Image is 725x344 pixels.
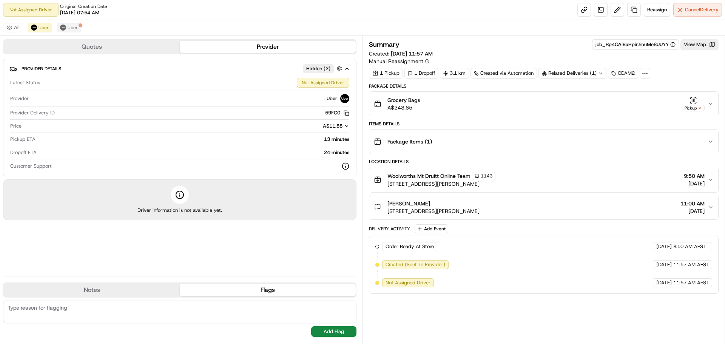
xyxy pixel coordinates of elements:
[40,149,349,156] div: 24 minutes
[595,41,676,48] button: job_Rp4QAiBaHpirJmuMe8UUYY
[647,6,667,13] span: Reassign
[28,23,52,32] button: Uber
[656,261,672,268] span: [DATE]
[440,68,469,79] div: 3.1 km
[656,243,672,250] span: [DATE]
[369,167,718,192] button: Woolworths Mt Druitt Online Team1143[STREET_ADDRESS][PERSON_NAME]9:50 AM[DATE]
[386,243,434,250] span: Order Ready At Store
[9,62,350,75] button: Provider DetailsHidden (2)
[387,96,420,104] span: Grocery Bags
[39,25,49,31] span: Uber
[4,41,180,53] button: Quotes
[61,106,124,120] a: 💻API Documentation
[20,49,125,57] input: Clear
[3,23,23,32] button: All
[369,50,433,57] span: Created:
[608,68,638,79] div: CDAM2
[60,9,99,16] span: [DATE] 07:54 AM
[644,3,670,17] button: Reassign
[680,200,705,207] span: 11:00 AM
[180,41,356,53] button: Provider
[303,64,344,73] button: Hidden (2)
[369,121,719,127] div: Items Details
[31,25,37,31] img: uber-new-logo.jpeg
[22,66,61,72] span: Provider Details
[26,72,124,80] div: Start new chat
[369,57,429,65] button: Manual Reassignment
[306,65,330,72] span: Hidden ( 2 )
[71,110,121,117] span: API Documentation
[685,6,719,13] span: Cancel Delivery
[26,80,96,86] div: We're available if you need us!
[8,110,14,116] div: 📗
[180,284,356,296] button: Flags
[10,123,22,130] span: Price
[137,207,222,214] span: Driver information is not available yet.
[673,243,706,250] span: 8:50 AM AEST
[64,110,70,116] div: 💻
[684,172,705,180] span: 9:50 AM
[682,97,705,111] button: Pickup
[53,128,91,134] a: Powered byPylon
[8,30,137,42] p: Welcome 👋
[327,95,337,102] span: Uber
[481,173,493,179] span: 1143
[387,172,470,180] span: Woolworths Mt Druitt Online Team
[325,110,349,116] button: 59FC0
[369,226,410,232] div: Delivery Activity
[673,279,709,286] span: 11:57 AM AEST
[311,326,356,337] button: Add Flag
[369,68,403,79] div: 1 Pickup
[369,159,719,165] div: Location Details
[538,68,606,79] div: Related Deliveries (1)
[386,279,430,286] span: Not Assigned Driver
[656,279,672,286] span: [DATE]
[5,106,61,120] a: 📗Knowledge Base
[387,138,432,145] span: Package Items ( 1 )
[369,83,719,89] div: Package Details
[10,110,55,116] span: Provider Delivery ID
[60,3,107,9] span: Original Creation Date
[680,39,719,50] button: View Map
[10,149,37,156] span: Dropoff ETA
[10,79,40,86] span: Latest Status
[673,261,709,268] span: 11:57 AM AEST
[673,3,722,17] button: CancelDelivery
[415,224,448,233] button: Add Event
[340,94,349,103] img: uber-new-logo.jpeg
[391,50,433,57] span: [DATE] 11:57 AM
[10,95,29,102] span: Provider
[682,105,705,111] div: Pickup
[8,72,21,86] img: 1736555255976-a54dd68f-1ca7-489b-9aae-adbdc363a1c4
[4,284,180,296] button: Notes
[283,123,349,130] button: A$11.88
[369,130,718,154] button: Package Items (1)
[387,180,495,188] span: [STREET_ADDRESS][PERSON_NAME]
[387,207,480,215] span: [STREET_ADDRESS][PERSON_NAME]
[8,8,23,23] img: Nash
[323,123,342,129] span: A$11.88
[470,68,537,79] a: Created via Automation
[387,200,430,207] span: [PERSON_NAME]
[60,25,66,31] img: uber-new-logo.jpeg
[15,110,58,117] span: Knowledge Base
[369,41,400,48] h3: Summary
[680,207,705,215] span: [DATE]
[128,74,137,83] button: Start new chat
[404,68,438,79] div: 1 Dropoff
[369,92,718,116] button: Grocery BagsA$243.65Pickup
[75,128,91,134] span: Pylon
[369,195,718,219] button: [PERSON_NAME][STREET_ADDRESS][PERSON_NAME]11:00 AM[DATE]
[10,136,35,143] span: Pickup ETA
[57,23,81,32] button: Uber
[369,57,423,65] span: Manual Reassignment
[684,180,705,187] span: [DATE]
[39,136,349,143] div: 13 minutes
[10,163,52,170] span: Customer Support
[386,261,445,268] span: Created (Sent To Provider)
[387,104,420,111] span: A$243.65
[68,25,78,31] span: Uber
